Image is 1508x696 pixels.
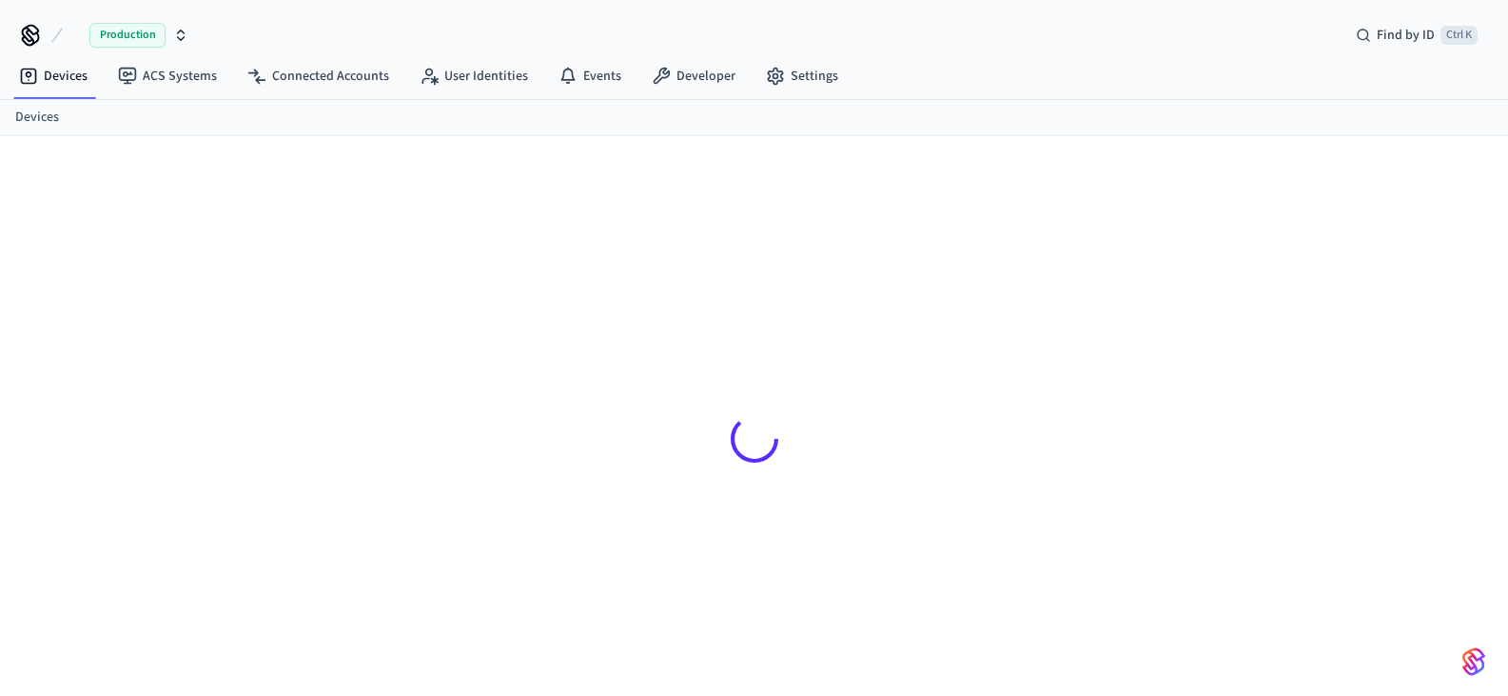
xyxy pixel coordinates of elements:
[1462,646,1485,677] img: SeamLogoGradient.69752ec5.svg
[1440,26,1478,45] span: Ctrl K
[89,23,166,48] span: Production
[1377,26,1435,45] span: Find by ID
[636,59,751,93] a: Developer
[103,59,232,93] a: ACS Systems
[1341,18,1493,52] div: Find by IDCtrl K
[15,108,59,128] a: Devices
[232,59,404,93] a: Connected Accounts
[4,59,103,93] a: Devices
[543,59,636,93] a: Events
[404,59,543,93] a: User Identities
[751,59,853,93] a: Settings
